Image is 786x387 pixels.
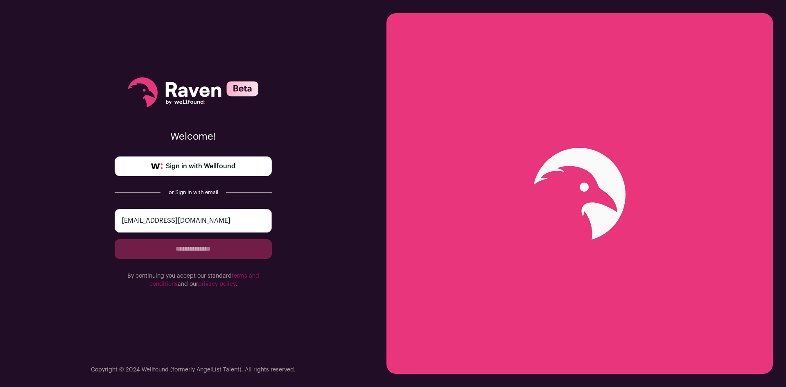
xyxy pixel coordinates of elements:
a: privacy policy [198,281,235,287]
img: wellfound-symbol-flush-black-fb3c872781a75f747ccb3a119075da62bfe97bd399995f84a933054e44a575c4.png [151,163,163,169]
p: By continuing you accept our standard and our . [115,272,272,288]
p: Welcome! [115,130,272,143]
div: or Sign in with email [167,189,219,196]
input: email@example.com [115,209,272,233]
span: Sign in with Wellfound [166,161,235,171]
a: Sign in with Wellfound [115,156,272,176]
p: Copyright © 2024 Wellfound (formerly AngelList Talent). All rights reserved. [91,366,296,374]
